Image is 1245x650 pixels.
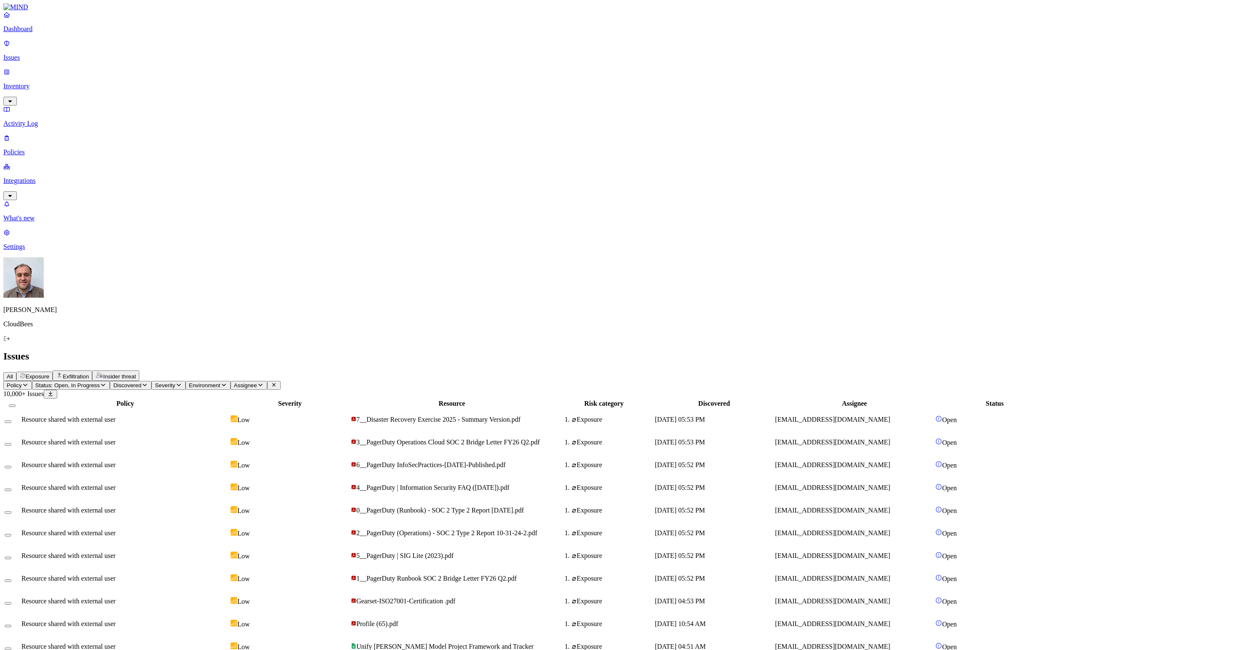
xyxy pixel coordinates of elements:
span: [DATE] 10:54 AM [655,620,706,627]
img: severity-low [231,552,237,558]
button: Select row [5,534,11,536]
span: Insider threat [103,373,136,380]
span: Resource shared with external user [21,575,116,582]
p: What's new [3,214,1242,222]
div: Exposure [571,439,653,446]
a: MIND [3,3,1242,11]
img: severity-low [231,597,237,604]
div: Risk category [555,400,653,407]
div: Exposure [571,552,653,560]
img: status-open [935,620,942,626]
div: Exposure [571,620,653,628]
img: adobe-pdf [351,462,356,467]
button: Select row [5,511,11,514]
img: severity-low [231,529,237,536]
span: Low [237,598,250,605]
button: Select row [5,647,11,650]
a: What's new [3,200,1242,222]
span: [DATE] 05:52 PM [655,575,705,582]
span: Open [942,416,957,423]
img: MIND [3,3,28,11]
img: severity-low [231,574,237,581]
span: Severity [155,382,175,388]
img: severity-low [231,620,237,626]
span: Exfiltration [63,373,89,380]
span: 1__PagerDuty Runbook SOC 2 Bridge Letter FY26 Q2.pdf [356,575,517,582]
span: Low [237,416,250,423]
span: Environment [189,382,220,388]
img: severity-low [231,438,237,445]
span: Profile (65).pdf [356,620,398,627]
h2: Issues [3,351,1242,362]
span: Resource shared with external user [21,643,116,650]
button: Select row [5,557,11,559]
span: 3__PagerDuty Operations Cloud SOC 2 Bridge Letter FY26 Q2.pdf [356,439,540,446]
span: [EMAIL_ADDRESS][DOMAIN_NAME] [775,484,890,491]
span: Low [237,462,250,469]
div: Exposure [571,416,653,423]
span: Resource shared with external user [21,529,116,536]
span: [DATE] 05:52 PM [655,552,705,559]
span: [EMAIL_ADDRESS][DOMAIN_NAME] [775,461,890,468]
img: severity-low [231,461,237,468]
span: Resource shared with external user [21,416,116,423]
span: [DATE] 05:53 PM [655,416,705,423]
img: severity-low [231,642,237,649]
span: Resource shared with external user [21,439,116,446]
a: Activity Log [3,106,1242,127]
button: Select row [5,420,11,423]
span: 5__PagerDuty | SIG Lite (2023).pdf [356,552,454,559]
span: Low [237,552,250,560]
span: [EMAIL_ADDRESS][DOMAIN_NAME] [775,620,890,627]
span: 4__PagerDuty | Information Security FAQ ([DATE]).pdf [356,484,510,491]
img: adobe-pdf [351,621,356,626]
span: Low [237,484,250,491]
p: [PERSON_NAME] [3,306,1242,314]
span: 2__PagerDuty (Operations) - SOC 2 Type 2 Report 10-31-24-2.pdf [356,529,537,536]
img: severity-low [231,506,237,513]
span: Exposure [26,373,49,380]
span: [DATE] 04:51 AM [655,643,706,650]
span: Open [942,552,957,560]
button: Select all [9,404,16,407]
img: adobe-pdf [351,439,356,444]
img: status-open [935,506,942,513]
p: Policies [3,148,1242,156]
span: Resource shared with external user [21,620,116,627]
p: Integrations [3,177,1242,185]
span: 0__PagerDuty (Runbook) - SOC 2 Type 2 Report [DATE].pdf [356,507,524,514]
span: [EMAIL_ADDRESS][DOMAIN_NAME] [775,575,890,582]
p: Inventory [3,82,1242,90]
img: status-open [935,642,942,649]
span: Resource shared with external user [21,507,116,514]
span: 10,000+ Issues [3,390,44,397]
span: Open [942,575,957,582]
div: Assignee [775,400,934,407]
img: status-open [935,415,942,422]
span: [EMAIL_ADDRESS][DOMAIN_NAME] [775,439,890,446]
a: Issues [3,40,1242,61]
img: google-sheets [351,643,356,649]
span: [DATE] 04:53 PM [655,597,705,605]
a: Dashboard [3,11,1242,33]
img: adobe-pdf [351,575,356,581]
img: adobe-pdf [351,416,356,422]
span: Low [237,530,250,537]
a: Inventory [3,68,1242,104]
span: [DATE] 05:52 PM [655,507,705,514]
img: severity-low [231,415,237,422]
div: Exposure [571,484,653,491]
span: Discovered [113,382,141,388]
span: Low [237,439,250,446]
p: Issues [3,54,1242,61]
button: Select row [5,443,11,446]
span: Policy [7,382,22,388]
button: Select row [5,466,11,468]
span: Open [942,484,957,491]
img: adobe-pdf [351,598,356,603]
div: Exposure [571,507,653,514]
span: Resource shared with external user [21,461,116,468]
span: Unify [PERSON_NAME] Model Project Framework and Tracker [356,643,534,650]
div: Severity [231,400,349,407]
span: Open [942,462,957,469]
